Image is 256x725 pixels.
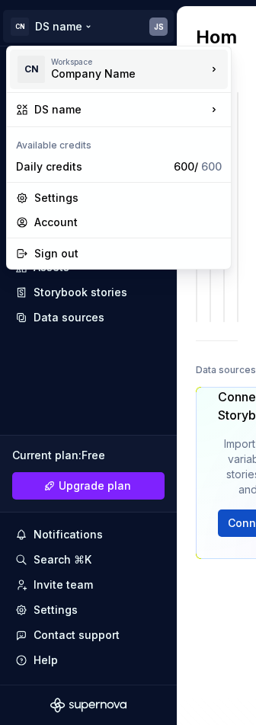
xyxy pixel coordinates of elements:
[174,160,222,173] span: 600 /
[34,190,222,206] div: Settings
[34,246,222,261] div: Sign out
[51,66,181,81] div: Company Name
[10,130,228,155] div: Available credits
[34,215,222,230] div: Account
[16,159,168,174] div: Daily credits
[51,57,206,66] div: Workspace
[18,56,45,83] div: CN
[201,160,222,173] span: 600
[34,102,206,117] div: DS name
